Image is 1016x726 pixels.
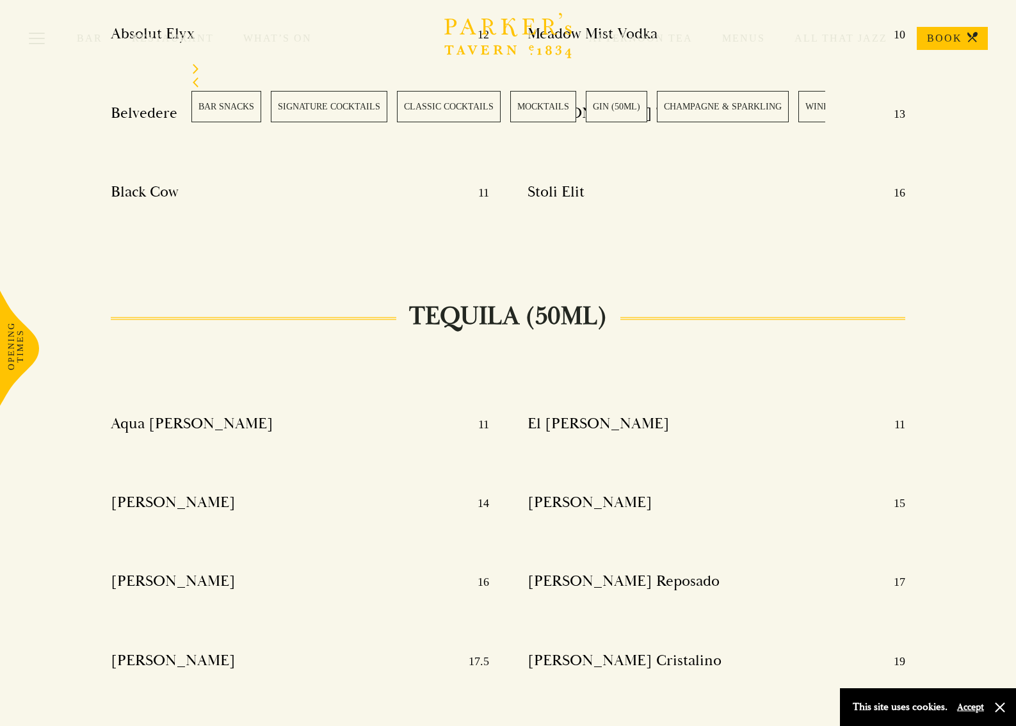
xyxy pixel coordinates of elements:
button: Accept [957,701,984,713]
h2: TEQUILA (50ml) [396,301,620,332]
h4: Aqua [PERSON_NAME] [111,414,273,435]
a: 3 / 28 [397,91,501,122]
h4: [PERSON_NAME] [111,651,236,672]
h4: [PERSON_NAME] [528,493,652,513]
h4: Stoli Elit [528,182,585,203]
p: 11 [882,414,905,435]
div: Previous slide [191,77,825,91]
p: 16 [881,182,905,203]
h4: [PERSON_NAME] Reposado [528,572,720,592]
a: 2 / 28 [271,91,387,122]
h4: [PERSON_NAME] [111,572,236,592]
p: 19 [881,651,905,672]
a: 1 / 28 [191,91,261,122]
p: 15 [881,493,905,513]
p: 14 [465,493,489,513]
p: 11 [465,182,489,203]
p: This site uses cookies. [853,698,947,716]
h4: Black Cow [111,182,179,203]
h4: El [PERSON_NAME] [528,414,670,435]
h4: [PERSON_NAME] Cristalino [528,651,722,672]
a: 4 / 28 [510,91,576,122]
button: Close and accept [994,701,1006,714]
a: 7 / 28 [798,91,841,122]
a: 5 / 28 [586,91,647,122]
h4: [PERSON_NAME] [111,493,236,513]
p: 11 [465,414,489,435]
a: 6 / 28 [657,91,789,122]
p: 17.5 [456,651,489,672]
p: 17 [881,572,905,592]
p: 16 [465,572,489,592]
